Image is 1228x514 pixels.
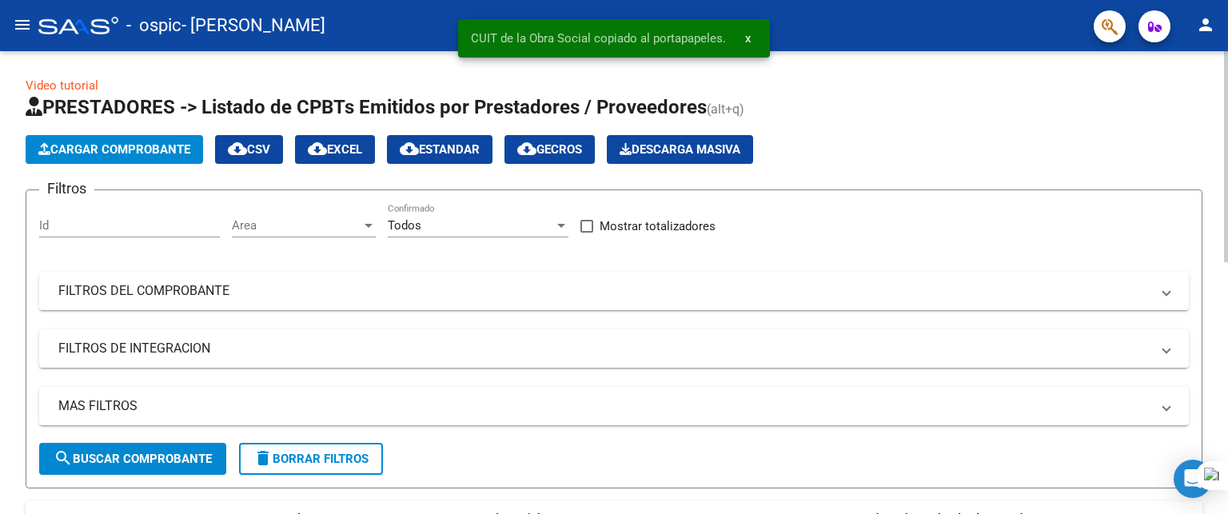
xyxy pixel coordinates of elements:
[54,448,73,468] mat-icon: search
[707,102,744,117] span: (alt+q)
[471,30,726,46] span: CUIT de la Obra Social copiado al portapapeles.
[388,218,421,233] span: Todos
[308,142,362,157] span: EXCEL
[1174,460,1212,498] div: Open Intercom Messenger
[228,142,270,157] span: CSV
[58,340,1150,357] mat-panel-title: FILTROS DE INTEGRACION
[232,218,361,233] span: Area
[239,443,383,475] button: Borrar Filtros
[58,282,1150,300] mat-panel-title: FILTROS DEL COMPROBANTE
[400,139,419,158] mat-icon: cloud_download
[38,142,190,157] span: Cargar Comprobante
[517,139,536,158] mat-icon: cloud_download
[1196,15,1215,34] mat-icon: person
[517,142,582,157] span: Gecros
[607,135,753,164] app-download-masive: Descarga masiva de comprobantes (adjuntos)
[126,8,181,43] span: - ospic
[387,135,492,164] button: Estandar
[745,31,751,46] span: x
[39,443,226,475] button: Buscar Comprobante
[228,139,247,158] mat-icon: cloud_download
[26,78,98,93] a: Video tutorial
[39,387,1189,425] mat-expansion-panel-header: MAS FILTROS
[504,135,595,164] button: Gecros
[58,397,1150,415] mat-panel-title: MAS FILTROS
[253,452,369,466] span: Borrar Filtros
[400,142,480,157] span: Estandar
[295,135,375,164] button: EXCEL
[39,329,1189,368] mat-expansion-panel-header: FILTROS DE INTEGRACION
[54,452,212,466] span: Buscar Comprobante
[215,135,283,164] button: CSV
[253,448,273,468] mat-icon: delete
[39,272,1189,310] mat-expansion-panel-header: FILTROS DEL COMPROBANTE
[607,135,753,164] button: Descarga Masiva
[26,96,707,118] span: PRESTADORES -> Listado de CPBTs Emitidos por Prestadores / Proveedores
[600,217,716,236] span: Mostrar totalizadores
[26,135,203,164] button: Cargar Comprobante
[620,142,740,157] span: Descarga Masiva
[13,15,32,34] mat-icon: menu
[308,139,327,158] mat-icon: cloud_download
[39,177,94,200] h3: Filtros
[732,24,764,53] button: x
[181,8,325,43] span: - [PERSON_NAME]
